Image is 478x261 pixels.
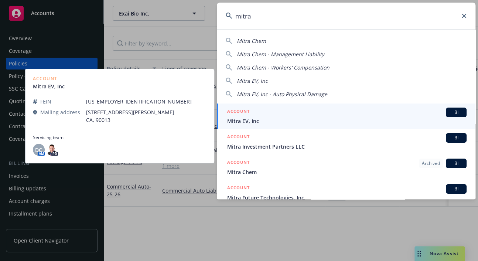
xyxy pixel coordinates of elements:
span: Mitra Chem [237,37,266,44]
span: Mitra EV, Inc [237,77,268,84]
input: Search... [217,3,475,29]
h5: ACCOUNT [227,133,250,142]
span: BI [449,109,464,116]
span: Archived [422,160,440,167]
a: ACCOUNTBIMitra Investment Partners LLC [217,129,475,155]
span: Mitra Chem - Management Liability [237,51,324,58]
span: Mitra EV, Inc [227,117,467,125]
span: BI [449,160,464,167]
h5: ACCOUNT [227,108,250,116]
span: Mitra Future Technologies, Inc. [227,194,467,201]
a: ACCOUNTBIMitra EV, Inc [217,104,475,129]
span: Mitra Chem - Workers' Compensation [237,64,330,71]
span: BI [449,135,464,141]
span: BI [449,186,464,192]
a: ACCOUNTArchivedBIMitra Chem [217,155,475,180]
h5: ACCOUNT [227,159,250,167]
span: Mitra EV, Inc - Auto Physical Damage [237,91,327,98]
span: Mitra Chem [227,168,467,176]
a: ACCOUNTBIMitra Future Technologies, Inc. [217,180,475,213]
h5: ACCOUNT [227,184,250,193]
span: Mitra Investment Partners LLC [227,143,467,150]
